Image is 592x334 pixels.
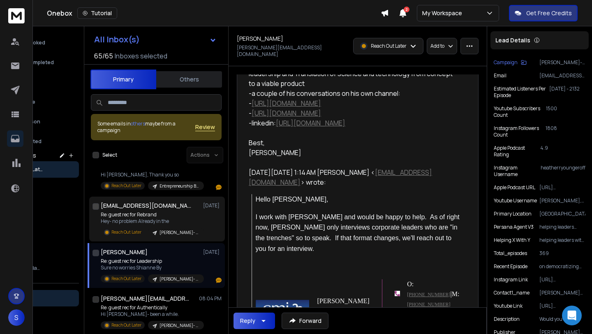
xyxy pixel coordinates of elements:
span: 65 / 65 [94,51,113,61]
p: Helping X with Y [494,237,530,244]
button: Review [195,123,215,131]
p: Youtube Subscribers Count [494,105,546,118]
a: [URL][DOMAIN_NAME] [252,99,321,108]
img: cmi-20-Signature.jpg [256,300,309,318]
p: on democratizing leadership development through AI [539,263,585,270]
p: [PERSON_NAME][EMAIL_ADDRESS][DOMAIN_NAME] [237,44,348,58]
font: O: [407,281,414,288]
p: 1808 [546,125,585,138]
p: Sure no worries Shianne By [101,264,199,271]
p: [PERSON_NAME]- #marketing ([GEOGRAPHIC_DATA]) [160,230,199,236]
p: [URL][DOMAIN_NAME] [539,184,585,191]
p: Instagram Username [494,165,541,178]
p: [URL][DOMAIN_NAME] [539,276,585,283]
p: Would you like to uncover how Leaders with Heart lead their teams and engage and retain them in t... [539,316,585,322]
a: [PHONE_NUMBER] [407,292,450,297]
div: Reply [240,317,255,325]
h1: [EMAIL_ADDRESS][DOMAIN_NAME] [101,202,191,210]
h1: [PERSON_NAME] [237,35,283,43]
p: Hi [PERSON_NAME]- been a while. [101,311,199,318]
p: 08:04 PM [199,295,222,302]
p: Youtube Link [494,303,523,309]
p: [PERSON_NAME]- Team Leadership Batch #1 [539,59,585,66]
label: Select [102,152,117,158]
div: - [249,108,460,118]
div: Open Intercom Messenger [562,306,582,325]
p: Reach Out Later [111,322,141,328]
p: Recent Episode [494,263,527,270]
font: | [451,290,452,297]
p: Reach Out Later [111,183,141,189]
p: [DATE] [203,249,222,255]
p: I work with [PERSON_NAME] and would be happy to help. As of right now, [PERSON_NAME] only intervi... [256,212,460,254]
p: [EMAIL_ADDRESS][DOMAIN_NAME] [539,72,585,79]
button: Campaign [494,59,527,66]
div: Some emails in maybe from a campaign [97,121,195,134]
p: Hello [PERSON_NAME], [256,194,460,205]
div: Onebox [47,7,381,19]
button: Reply [234,313,275,329]
p: [GEOGRAPHIC_DATA] [539,211,585,217]
span: 2 [404,7,409,12]
h1: [PERSON_NAME][EMAIL_ADDRESS][DOMAIN_NAME] [101,295,191,303]
p: Re: guest rec for Rebrand [101,211,199,218]
a: [URL][DOMAIN_NAME] [252,109,321,118]
p: Re: guest rec for Authentically [101,304,199,311]
p: Instagram Followers Count [494,125,546,138]
p: 369 [539,250,585,257]
button: S [8,309,25,326]
h1: [PERSON_NAME] [101,248,148,256]
p: Apple Podcast Rating [494,145,540,158]
p: Youtube Username [494,197,537,204]
p: 1500 [546,105,585,118]
button: Primary [90,70,156,89]
p: Instagram Link [494,276,528,283]
p: Re: guest rec for Leadership [101,258,199,264]
p: Description [494,316,520,322]
div: Best, [249,138,460,148]
div: -a couple of his conversations on his own channel: [249,88,460,98]
p: heatherryoungerofficial [541,165,585,178]
p: Reach Out Later [371,43,407,49]
p: Client Relations Specialist [317,306,370,322]
p: Add to [430,43,444,49]
img: mobilePhone [395,291,400,296]
p: Entrepreneurship Batch #12 [160,183,199,189]
font: M: [452,290,460,297]
p: [DATE] - 2132 [549,86,585,99]
p: Total_episodes [494,250,527,257]
p: contact1_name [494,290,530,296]
p: Estimated listeners per episode [494,86,549,99]
p: Campaign [494,59,518,66]
p: [DATE] [203,202,222,209]
p: Reach Out Later [111,229,141,235]
p: helping leaders with improving employee engagement and creating a positive workplace culture [539,237,585,244]
p: Apple Podcast URL [494,184,535,191]
p: [PERSON_NAME]- Team Leadership Batch #1 [160,276,199,282]
button: Forward [282,313,328,329]
p: Get Free Credits [526,9,572,17]
p: [URL][DOMAIN_NAME] [539,303,585,309]
button: Get Free Credits [509,5,578,21]
div: [DATE][DATE] 1:14 AM [PERSON_NAME] < > wrote: [249,167,460,187]
button: All Inbox(s) [88,31,223,48]
button: Tutorial [77,7,117,19]
p: Hey- no problem Already in the [101,218,199,225]
div: [PERSON_NAME] [249,148,460,158]
p: Hi [PERSON_NAME], Thank you so [101,172,199,178]
h2: [PERSON_NAME] [317,296,370,306]
p: Reach Out Later [111,276,141,282]
p: helping leaders boost team engagement with emotional intelligence and caring leadership [539,224,585,230]
h3: Inboxes selected [115,51,167,61]
button: Others [156,70,222,88]
p: 4.9 [540,145,585,158]
p: [PERSON_NAME] [PERSON_NAME] [539,290,585,296]
p: Email [494,72,506,79]
div: - [249,98,460,108]
a: [PHONE_NUMBER] [407,302,450,307]
p: My Workspace [422,9,465,17]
